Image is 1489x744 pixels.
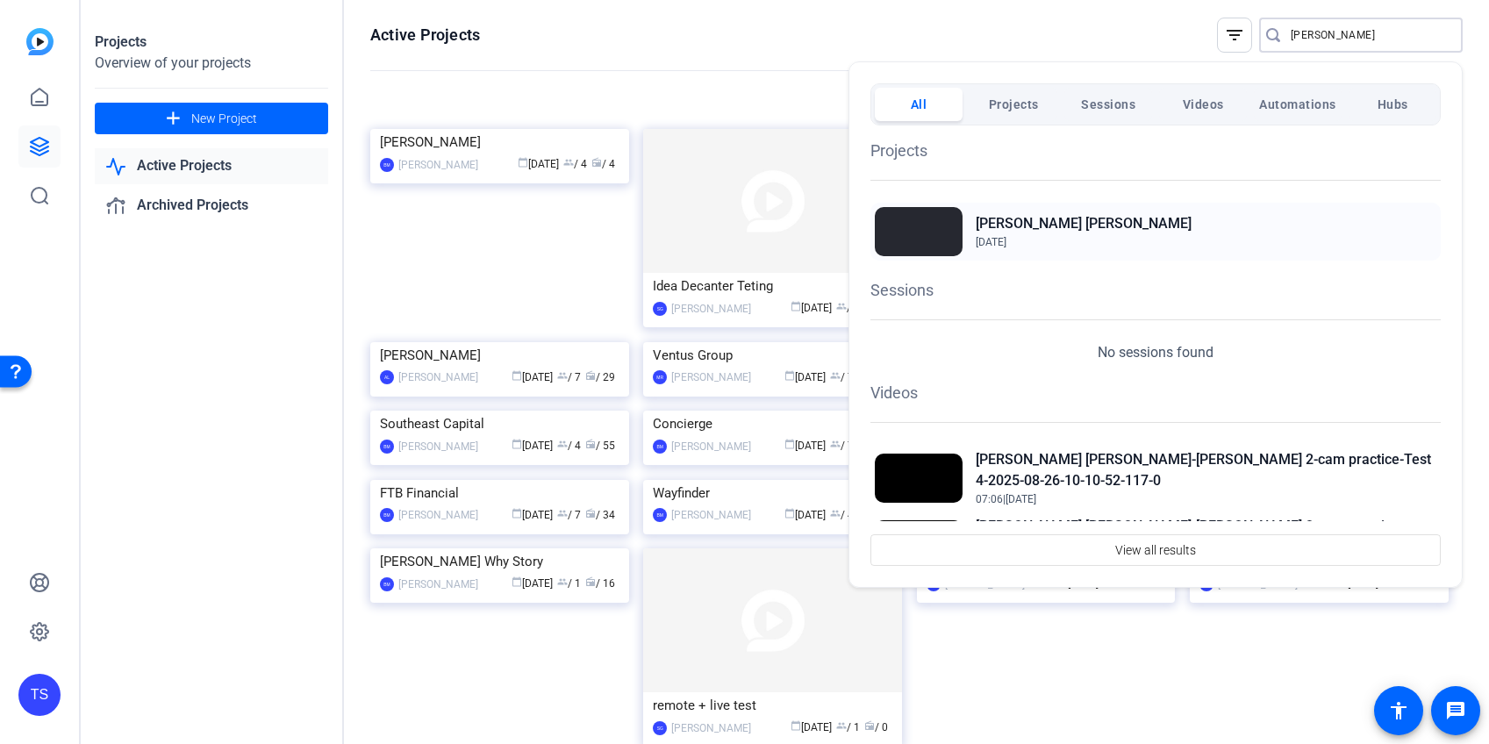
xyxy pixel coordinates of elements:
span: Automations [1259,89,1336,120]
img: Thumbnail [875,520,963,569]
h1: Videos [870,381,1441,404]
button: View all results [870,534,1441,566]
img: Thumbnail [875,454,963,503]
span: [DATE] [976,236,1006,248]
span: Sessions [1081,89,1135,120]
h2: [PERSON_NAME] [PERSON_NAME]-[PERSON_NAME] 2-cam practice-Test 4-2025-08-26-10-10-52-117-0 [976,449,1436,491]
p: No sessions found [1098,342,1213,363]
h2: [PERSON_NAME] [PERSON_NAME] [976,213,1192,234]
h1: Projects [870,139,1441,162]
span: View all results [1115,533,1196,567]
span: Videos [1183,89,1224,120]
span: Hubs [1378,89,1408,120]
h1: Sessions [870,278,1441,302]
span: All [911,89,927,120]
span: | [1003,493,1006,505]
span: [DATE] [1006,493,1036,505]
span: 07:06 [976,493,1003,505]
span: Projects [989,89,1039,120]
img: Thumbnail [875,207,963,256]
h2: [PERSON_NAME] [PERSON_NAME]-[PERSON_NAME] 2-cam practice-test 4-2025-08-26-10-05-23-919-0 [976,516,1436,558]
